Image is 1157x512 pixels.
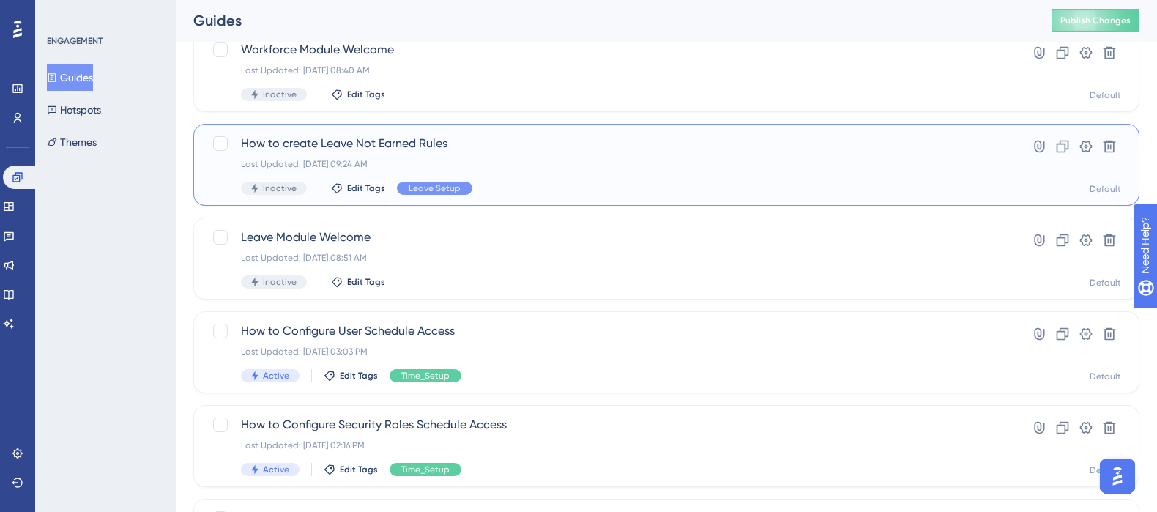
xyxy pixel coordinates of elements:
div: Default [1090,89,1121,101]
span: Inactive [263,89,297,100]
span: Leave Setup [409,182,461,194]
div: Last Updated: [DATE] 08:40 AM [241,64,975,76]
span: Active [263,370,289,382]
iframe: UserGuiding AI Assistant Launcher [1095,454,1139,498]
span: Edit Tags [340,464,378,475]
div: Guides [193,10,1015,31]
button: Edit Tags [324,464,378,475]
button: Edit Tags [331,182,385,194]
div: Default [1090,277,1121,289]
span: Inactive [263,276,297,288]
div: ENGAGEMENT [47,35,103,47]
div: Last Updated: [DATE] 09:24 AM [241,158,975,170]
span: How to Configure User Schedule Access [241,322,975,340]
button: Edit Tags [331,89,385,100]
span: Time_Setup [401,464,450,475]
button: Publish Changes [1052,9,1139,32]
button: Hotspots [47,97,101,123]
span: Leave Module Welcome [241,229,975,246]
div: Default [1090,371,1121,382]
button: Guides [47,64,93,91]
span: Edit Tags [347,89,385,100]
div: Default [1090,183,1121,195]
span: Inactive [263,182,297,194]
span: Time_Setup [401,370,450,382]
div: Last Updated: [DATE] 02:16 PM [241,439,975,451]
button: Edit Tags [324,370,378,382]
span: Active [263,464,289,475]
span: Need Help? [34,4,92,21]
span: Edit Tags [347,182,385,194]
span: Publish Changes [1060,15,1131,26]
span: Edit Tags [340,370,378,382]
div: Default [1090,464,1121,476]
span: Edit Tags [347,276,385,288]
span: How to create Leave Not Earned Rules [241,135,975,152]
button: Themes [47,129,97,155]
div: Last Updated: [DATE] 03:03 PM [241,346,975,357]
button: Edit Tags [331,276,385,288]
span: How to Configure Security Roles Schedule Access [241,416,975,434]
div: Last Updated: [DATE] 08:51 AM [241,252,975,264]
span: Workforce Module Welcome [241,41,975,59]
